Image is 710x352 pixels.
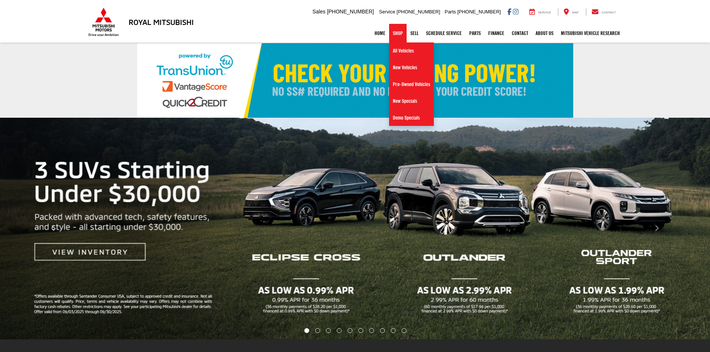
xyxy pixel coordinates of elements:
[369,328,374,333] li: Go to slide number 7.
[532,24,557,42] a: About Us
[389,42,434,59] a: All Vehicles
[445,9,456,15] span: Parts
[129,18,194,26] h3: Royal Mitsubishi
[557,24,624,42] a: Mitsubishi Vehicle Research
[312,9,325,15] span: Sales
[397,9,440,15] span: [PHONE_NUMBER]
[466,24,485,42] a: Parts: Opens in a new tab
[371,24,389,42] a: Home
[389,24,407,42] a: Shop
[602,11,616,14] span: Contact
[380,328,385,333] li: Go to slide number 8.
[389,59,434,76] a: New Vehicles
[457,9,501,15] span: [PHONE_NUMBER]
[538,11,551,14] span: Service
[348,328,353,333] li: Go to slide number 5.
[379,9,395,15] span: Service
[422,24,466,42] a: Schedule Service: Opens in a new tab
[572,11,578,14] span: Map
[87,7,120,37] img: Mitsubishi
[558,8,584,16] a: Map
[507,9,511,15] a: Facebook: Click to visit our Facebook page
[327,9,374,15] span: [PHONE_NUMBER]
[389,76,434,93] a: Pre-Owned Vehicles
[524,8,557,16] a: Service
[358,328,363,333] li: Go to slide number 6.
[315,328,320,333] li: Go to slide number 2.
[326,328,331,333] li: Go to slide number 3.
[508,24,532,42] a: Contact
[485,24,508,42] a: Finance
[401,328,406,333] li: Go to slide number 10.
[389,110,434,126] a: Demo Specials
[513,9,518,15] a: Instagram: Click to visit our Instagram page
[304,328,309,333] li: Go to slide number 1.
[603,133,710,324] button: Click to view next picture.
[391,328,395,333] li: Go to slide number 9.
[137,43,573,118] img: Check Your Buying Power
[389,93,434,110] a: New Specials
[337,328,342,333] li: Go to slide number 4.
[586,8,622,16] a: Contact
[407,24,422,42] a: Sell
